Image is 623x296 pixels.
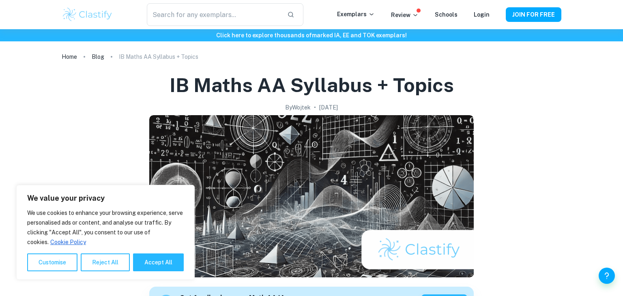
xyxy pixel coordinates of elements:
[599,268,615,284] button: Help and Feedback
[435,11,458,18] a: Schools
[285,103,311,112] h2: By Wojtek
[27,208,184,247] p: We use cookies to enhance your browsing experience, serve personalised ads or content, and analys...
[92,51,104,62] a: Blog
[506,7,561,22] button: JOIN FOR FREE
[133,253,184,271] button: Accept All
[2,31,621,40] h6: Click here to explore thousands of marked IA, EE and TOK exemplars !
[119,52,198,61] p: IB Maths AA Syllabus + Topics
[27,193,184,203] p: We value your privacy
[27,253,77,271] button: Customise
[62,51,77,62] a: Home
[170,72,454,98] h1: IB Maths AA Syllabus + Topics
[337,10,375,19] p: Exemplars
[62,6,113,23] img: Clastify logo
[147,3,281,26] input: Search for any exemplars...
[391,11,419,19] p: Review
[50,238,86,246] a: Cookie Policy
[149,115,474,277] img: IB Maths AA Syllabus + Topics cover image
[319,103,338,112] h2: [DATE]
[474,11,490,18] a: Login
[314,103,316,112] p: •
[16,185,195,280] div: We value your privacy
[81,253,130,271] button: Reject All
